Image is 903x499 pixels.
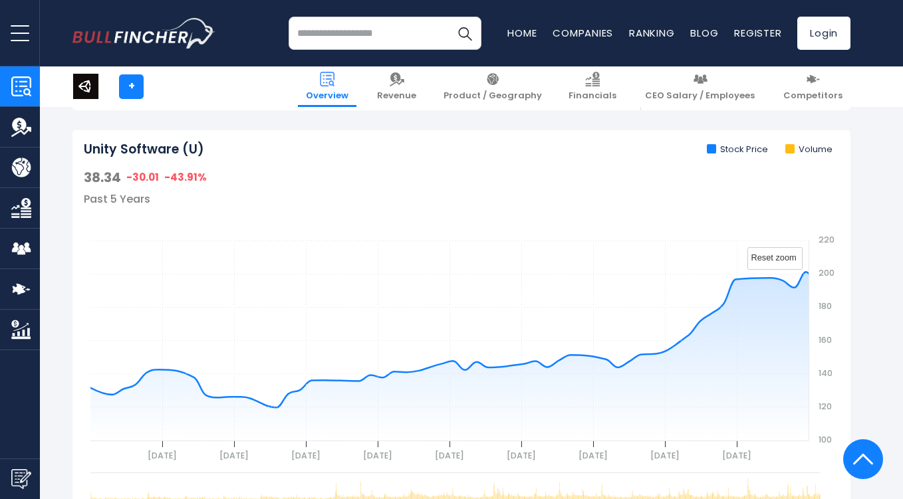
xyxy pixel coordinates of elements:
[797,17,850,50] a: Login
[819,434,832,445] text: 100
[369,66,424,107] a: Revenue
[126,171,159,184] span: -30.01
[819,401,832,412] text: 120
[84,191,150,207] span: Past 5 Years
[84,142,204,158] h2: Unity Software (U)
[553,26,613,40] a: Companies
[645,90,755,102] span: CEO Salary / Employees
[579,450,608,461] text: [DATE]
[72,18,215,49] img: bullfincher logo
[84,207,839,472] svg: gh
[72,18,215,49] a: Go to homepage
[119,74,144,99] a: +
[650,450,680,461] text: [DATE]
[783,90,842,102] span: Competitors
[291,450,321,461] text: [DATE]
[819,267,835,278] text: 200
[219,450,249,461] text: [DATE]
[785,144,833,155] li: Volume
[734,26,781,40] a: Register
[722,450,751,461] text: [DATE]
[448,17,481,50] button: Search
[444,90,542,102] span: Product / Geography
[690,26,718,40] a: Blog
[164,171,207,184] span: -43.91%
[775,66,850,107] a: Competitors
[436,66,550,107] a: Product / Geography
[306,90,348,102] span: Overview
[148,450,177,461] text: [DATE]
[435,450,464,461] text: [DATE]
[507,26,537,40] a: Home
[363,450,392,461] text: [DATE]
[298,66,356,107] a: Overview
[707,144,768,155] li: Stock Price
[569,90,616,102] span: Financials
[507,450,536,461] text: [DATE]
[561,66,624,107] a: Financials
[84,169,121,186] span: 38.34
[819,300,832,312] text: 180
[377,90,416,102] span: Revenue
[819,234,835,245] text: 220
[751,252,796,262] text: Reset zoom
[819,334,832,346] text: 160
[629,26,674,40] a: Ranking
[637,66,763,107] a: CEO Salary / Employees
[73,74,98,99] img: U logo
[819,367,833,379] text: 140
